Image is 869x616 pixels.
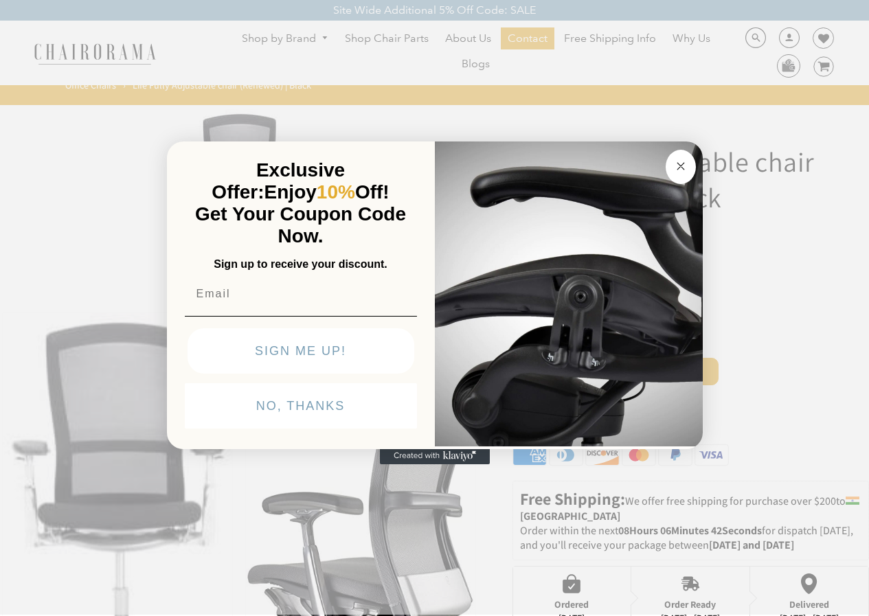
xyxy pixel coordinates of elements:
[435,139,703,446] img: 92d77583-a095-41f6-84e7-858462e0427a.jpeg
[214,258,387,270] span: Sign up to receive your discount.
[195,203,406,247] span: Get Your Coupon Code Now.
[317,181,355,203] span: 10%
[666,150,696,184] button: Close dialog
[380,448,490,464] a: Created with Klaviyo - opens in a new tab
[188,328,414,374] button: SIGN ME UP!
[212,159,345,203] span: Exclusive Offer:
[185,383,417,429] button: NO, THANKS
[185,280,417,308] input: Email
[798,527,863,592] iframe: Tidio Chat
[264,181,390,203] span: Enjoy Off!
[185,316,417,317] img: underline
